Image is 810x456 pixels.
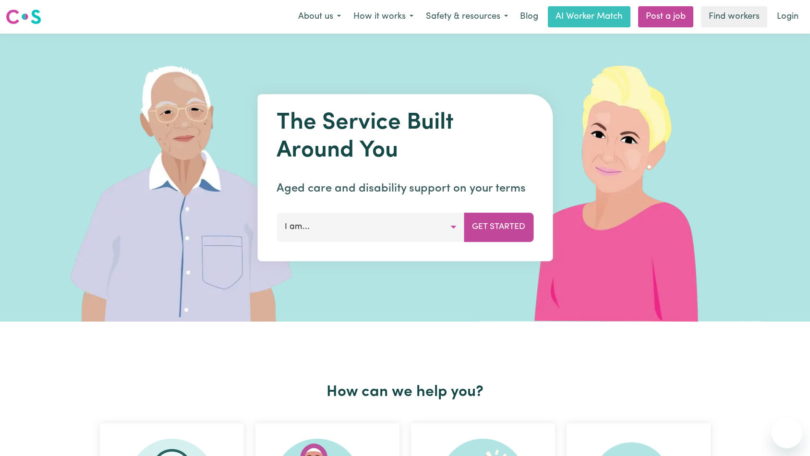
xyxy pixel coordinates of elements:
a: AI Worker Match [548,6,630,27]
button: Safety & resources [420,7,514,27]
h1: The Service Built Around You [277,109,533,165]
p: Aged care and disability support on your terms [277,180,533,197]
a: Login [771,6,804,27]
a: Blog [514,6,544,27]
button: I am... [277,213,464,241]
button: How it works [347,7,420,27]
a: Careseekers logo [6,6,41,28]
a: Find workers [701,6,767,27]
img: Careseekers logo [6,8,41,25]
button: About us [292,7,347,27]
h2: How can we help you? [94,383,716,401]
button: Get Started [464,213,533,241]
iframe: Button to launch messaging window [772,418,802,448]
a: Post a job [638,6,693,27]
